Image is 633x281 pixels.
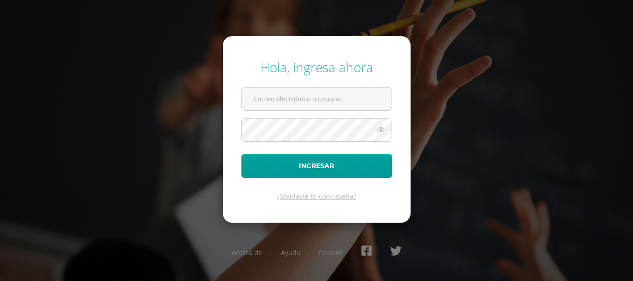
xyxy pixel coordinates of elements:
[281,248,300,257] a: Ayuda
[241,154,392,178] button: Ingresar
[232,248,262,257] a: Acerca de
[277,192,356,200] a: ¿Olvidaste tu contraseña?
[242,87,392,110] input: Correo electrónico o usuario
[319,248,343,257] a: Presskit
[241,58,392,76] div: Hola, ingresa ahora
